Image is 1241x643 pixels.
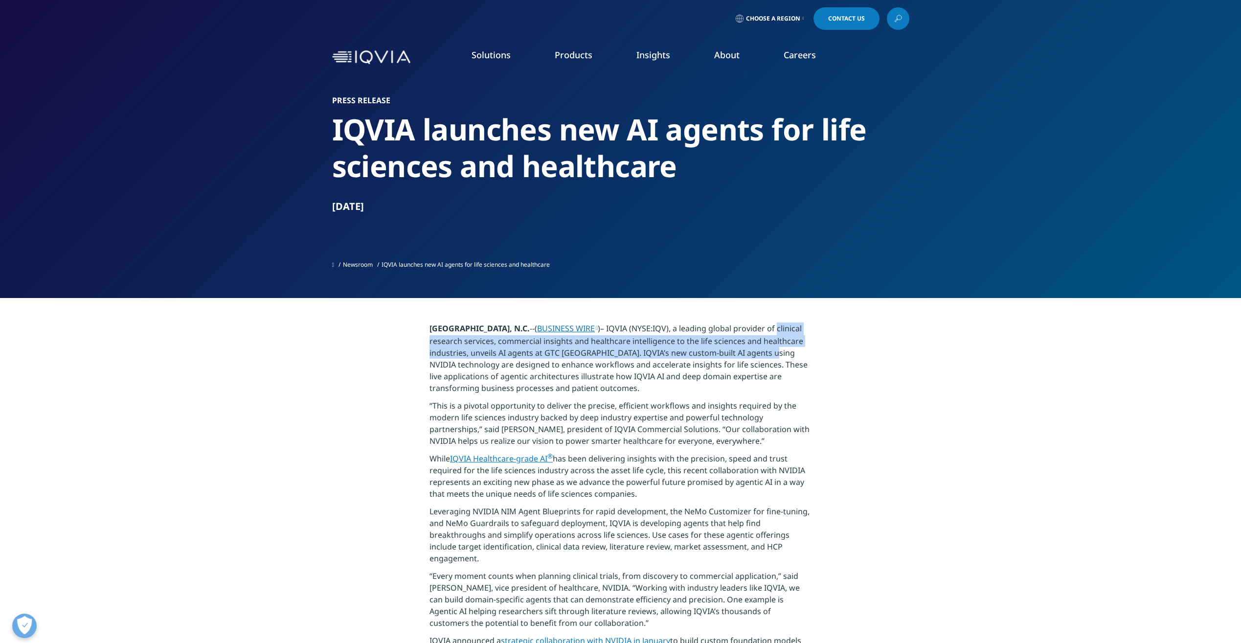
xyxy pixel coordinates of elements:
[429,570,812,635] p: “Every moment counts when planning clinical trials, from discovery to commercial application,” sa...
[429,400,812,453] p: “This is a pivotal opportunity to deliver the precise, efficient workflows and insights required ...
[537,323,598,334] a: BUSINESS WIRE
[12,614,37,638] button: Open Preferences
[382,260,550,269] span: IQVIA launches new AI agents for life sciences and healthcare
[414,34,909,80] nav: Primary
[472,49,511,61] a: Solutions
[813,7,880,30] a: Contact Us
[429,323,530,334] strong: [GEOGRAPHIC_DATA], N.C.
[332,50,410,65] img: IQVIA Healthcare Information Technology and Pharma Clinical Research Company
[332,111,909,184] h2: IQVIA launches new AI agents for life sciences and healthcare
[332,95,909,105] h1: Press Release
[636,49,670,61] a: Insights
[343,260,373,269] a: Newsroom
[828,16,865,22] span: Contact Us
[450,453,553,464] a: IQVIA Healthcare-grade AI®
[332,200,909,213] div: [DATE]
[555,49,592,61] a: Products
[746,15,800,23] span: Choose a Region
[429,322,812,400] p: --( )– IQVIA (NYSE:IQV), a leading global provider of clinical research services, commercial insi...
[429,505,812,570] p: Leveraging NVIDIA NIM Agent Blueprints for rapid development, the NeMo Customizer for fine-tuning...
[547,452,553,460] sup: ®
[784,49,816,61] a: Careers
[429,453,812,505] p: While has been delivering insights with the precision, speed and trust required for the life scie...
[714,49,740,61] a: About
